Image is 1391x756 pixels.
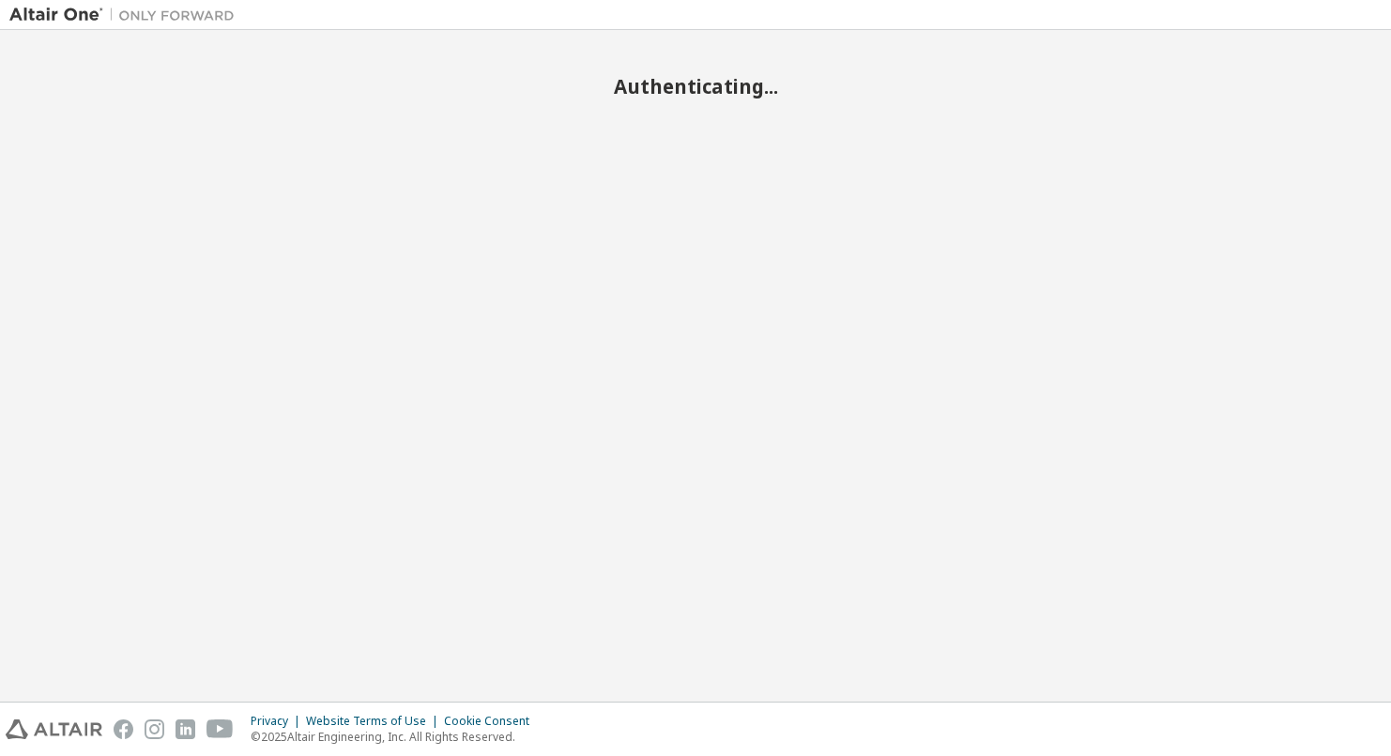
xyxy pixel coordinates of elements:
div: Privacy [251,714,306,729]
h2: Authenticating... [9,74,1382,98]
img: Altair One [9,6,244,24]
div: Cookie Consent [444,714,541,729]
img: instagram.svg [145,719,164,739]
p: © 2025 Altair Engineering, Inc. All Rights Reserved. [251,729,541,745]
img: youtube.svg [206,719,234,739]
img: linkedin.svg [176,719,195,739]
div: Website Terms of Use [306,714,444,729]
img: altair_logo.svg [6,719,102,739]
img: facebook.svg [114,719,133,739]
